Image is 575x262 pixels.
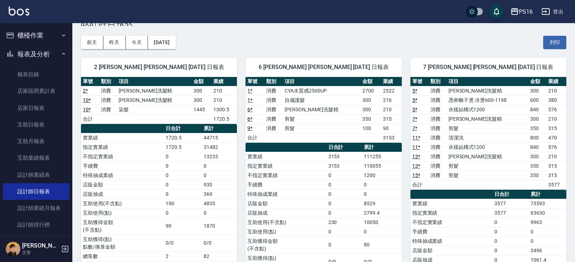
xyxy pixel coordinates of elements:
td: 消費 [429,86,447,95]
td: 店販抽成 [246,208,326,218]
td: 100 [361,124,381,133]
td: 470 [546,133,566,142]
td: 店販金額 [81,180,164,189]
th: 單號 [246,77,264,86]
a: 報表目錄 [3,66,69,83]
td: 消費 [264,95,283,105]
th: 項目 [447,77,528,86]
td: 不指定實業績 [81,152,164,161]
td: 0 [164,189,202,199]
button: 報表及分析 [3,45,69,64]
th: 日合計 [164,124,202,133]
td: 800 [528,133,546,142]
td: 0 [164,180,202,189]
td: 剪髮 [447,171,528,180]
td: 210 [212,95,237,105]
button: 櫃檯作業 [3,26,69,45]
td: 0 [327,189,362,199]
td: CYA水質感2500UP [283,86,361,95]
td: 10050 [362,218,402,227]
td: 230 [327,218,362,227]
td: 店販金額 [410,246,493,255]
td: 互助使用(不含點) [246,218,326,227]
td: 31482 [202,142,237,152]
td: 消費 [429,142,447,152]
td: 63630 [529,208,566,218]
a: 設計師業績表 [3,167,69,183]
th: 金額 [528,77,546,86]
td: 0 [327,199,362,208]
td: 0 [327,171,362,180]
td: 300 [192,95,212,105]
td: 1720.5 [212,114,237,124]
p: 主管 [22,249,59,256]
td: 0 [164,208,202,218]
button: 今天 [126,36,148,49]
span: 6 [PERSON_NAME] [PERSON_NAME] [DATE] 日報表 [254,64,393,71]
td: 實業績 [410,199,493,208]
td: 消費 [264,86,283,95]
td: 210 [546,152,566,161]
td: 3153 [327,152,362,161]
td: 111255 [362,152,402,161]
td: 210 [212,86,237,95]
td: [PERSON_NAME]洗髮精 [447,86,528,95]
th: 項目 [117,77,192,86]
td: 2 [164,252,202,261]
td: 消費 [429,124,447,133]
td: 300 [528,152,546,161]
td: 消費 [429,152,447,161]
a: 店家區間累計表 [3,83,69,99]
td: 不指定實業績 [246,171,326,180]
td: 0 [493,227,529,236]
td: 消費 [429,95,447,105]
td: 憑券離子燙.冷燙600-1198 [447,95,528,105]
td: 3153 [327,161,362,171]
td: 0 [327,227,362,236]
td: 合計 [246,133,264,142]
td: 指定實業績 [81,142,164,152]
button: [DATE] [148,36,175,49]
th: 累計 [202,124,237,133]
td: 特殊抽成業績 [81,171,164,180]
th: 金額 [361,77,381,86]
th: 累計 [529,190,566,199]
td: 13233 [202,152,237,161]
th: 類別 [429,77,447,86]
td: 實業績 [81,133,164,142]
button: PS16 [507,4,536,19]
td: 剪髮 [447,161,528,171]
td: 315 [546,161,566,171]
td: 350 [528,171,546,180]
td: 0 [164,161,202,171]
td: 840 [528,105,546,114]
a: 互助業績報表 [3,150,69,166]
td: 消費 [429,171,447,180]
td: [PERSON_NAME]洗髮精 [117,86,192,95]
td: 300 [528,114,546,124]
td: 消費 [99,86,117,95]
td: 合計 [81,114,99,124]
a: 設計師排行榜 [3,216,69,233]
td: 總客數 [81,252,164,261]
td: 73593 [529,199,566,208]
td: 0 [493,246,529,255]
button: save [489,4,504,19]
td: 店販抽成 [81,189,164,199]
td: 369 [202,189,237,199]
td: 0 [202,161,237,171]
td: 指定實業績 [410,208,493,218]
button: 列印 [543,36,566,49]
h5: [PERSON_NAME] [22,242,59,249]
td: 90 [381,124,402,133]
td: 300 [192,86,212,95]
td: 350 [528,161,546,171]
td: 特殊抽成業績 [246,189,326,199]
td: 消費 [99,105,117,114]
td: 44715 [202,133,237,142]
td: 0 [493,236,529,246]
td: 315 [546,171,566,180]
a: 互助月報表 [3,133,69,150]
td: 2322 [381,86,402,95]
th: 業績 [381,77,402,86]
